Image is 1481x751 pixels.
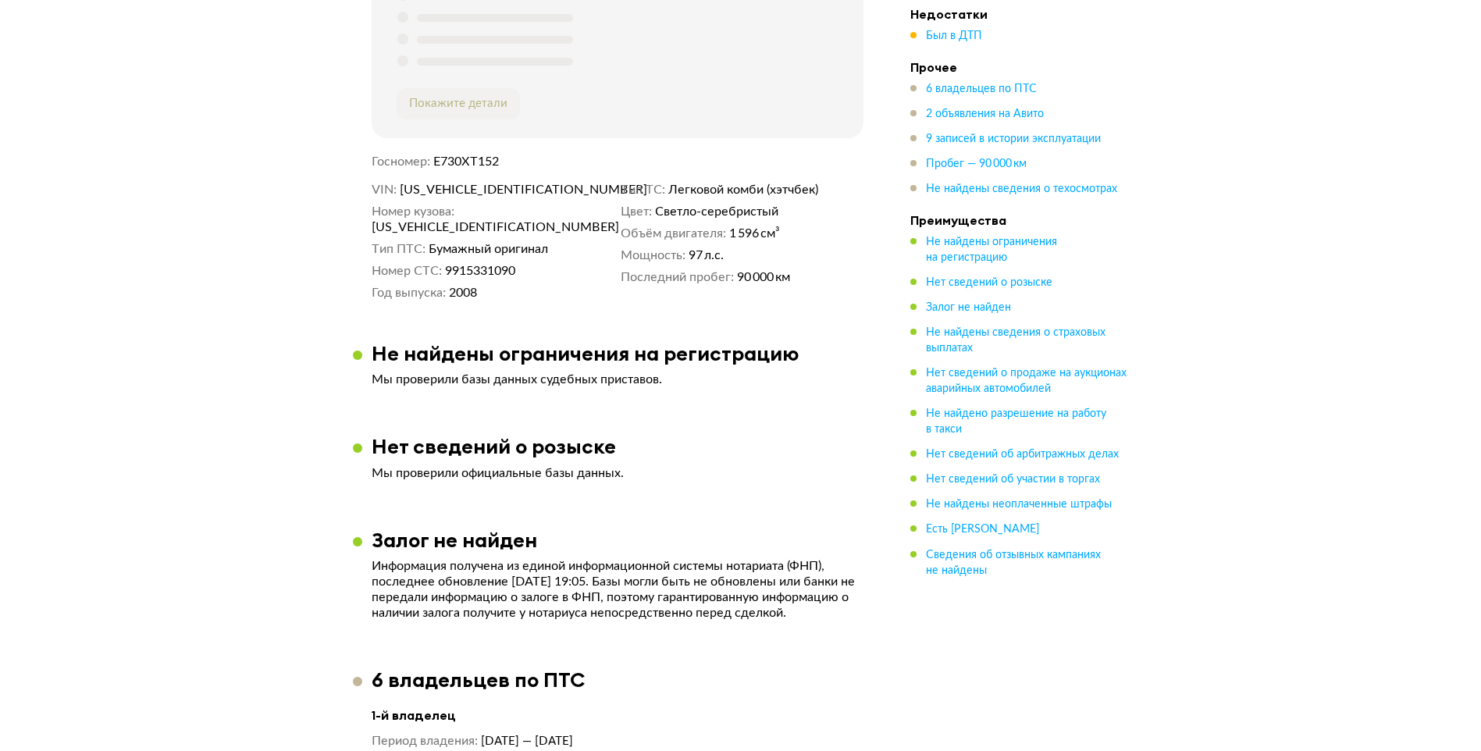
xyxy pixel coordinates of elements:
dt: VIN [372,182,397,198]
span: Светло-серебристый [655,204,778,219]
dt: Номер кузова [372,204,454,219]
span: 9915331090 [445,263,515,279]
span: 2008 [449,285,477,301]
span: Есть [PERSON_NAME] [926,524,1039,535]
span: 90 000 км [737,269,790,285]
dt: Цвет [621,204,652,219]
dt: Тип ТС [621,182,665,198]
h3: Залог не найден [372,528,537,552]
span: 97 л.с. [689,247,724,263]
span: Нет сведений об арбитражных делах [926,449,1119,460]
h4: Недостатки [910,6,1129,22]
dt: Тип ПТС [372,241,425,257]
span: [US_VEHICLE_IDENTIFICATION_NUMBER] [400,182,579,198]
dt: Номер СТС [372,263,442,279]
span: Был в ДТП [926,30,982,41]
dt: Госномер [372,154,430,169]
dt: Мощность [621,247,685,263]
span: [DATE] — [DATE] [481,735,573,747]
dt: Период владения [372,733,478,749]
span: Не найдены ограничения на регистрацию [926,237,1057,263]
span: 9 записей в истории эксплуатации [926,133,1101,144]
h3: 6 владельцев по ПТС [372,667,585,692]
span: 6 владельцев по ПТС [926,84,1037,94]
span: Залог не найден [926,302,1011,313]
span: Не найдены неоплаченные штрафы [926,499,1112,510]
h4: 1-й владелец [372,707,863,724]
dt: Объём двигателя [621,226,726,241]
p: Информация получена из единой информационной системы нотариата (ФНП), последнее обновление [DATE]... [372,558,863,621]
span: Нет сведений о розыске [926,277,1052,288]
dt: Год выпуска [372,285,446,301]
span: Е730ХТ152 [433,155,499,168]
span: Не найдены сведения о страховых выплатах [926,327,1105,354]
span: Не найдены сведения о техосмотрах [926,183,1117,194]
h3: Не найдены ограничения на регистрацию [372,341,799,365]
button: Покажите детали [397,88,520,119]
span: Сведения об отзывных кампаниях не найдены [926,549,1101,575]
span: Покажите детали [409,98,507,109]
p: Мы проверили официальные базы данных. [372,465,863,481]
h3: Нет сведений о розыске [372,434,616,458]
p: Мы проверили базы данных судебных приставов. [372,372,863,387]
span: Не найдено разрешение на работу в такси [926,408,1106,435]
dt: Последний пробег [621,269,734,285]
h4: Преимущества [910,212,1129,228]
span: Бумажный оригинал [429,241,548,257]
span: 1 596 см³ [729,226,780,241]
span: Пробег — 90 000 км [926,158,1027,169]
span: Нет сведений об участии в торгах [926,474,1100,485]
span: Легковой комби (хэтчбек) [668,182,818,198]
span: Нет сведений о продаже на аукционах аварийных автомобилей [926,368,1127,394]
h4: Прочее [910,59,1129,75]
span: [US_VEHICLE_IDENTIFICATION_NUMBER] [372,219,551,235]
span: 2 объявления на Авито [926,109,1044,119]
